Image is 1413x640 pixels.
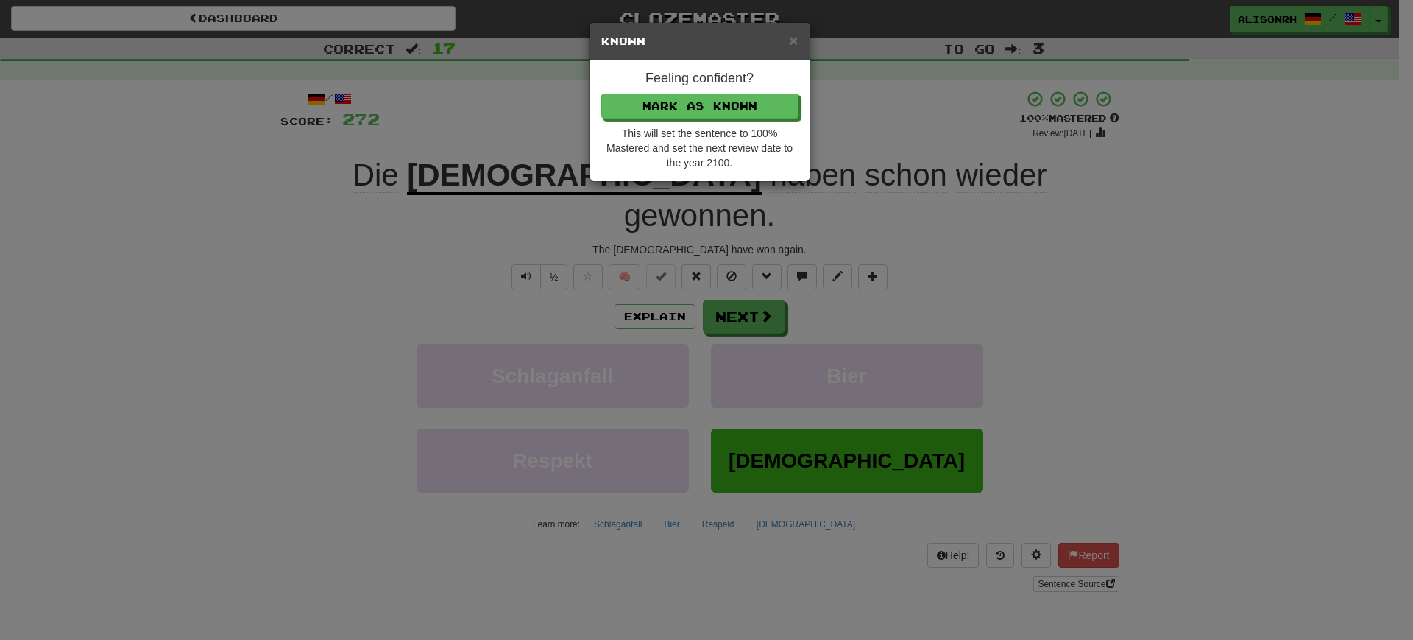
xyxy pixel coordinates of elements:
[601,126,798,170] div: This will set the sentence to 100% Mastered and set the next review date to the year 2100.
[601,71,798,86] h4: Feeling confident?
[601,94,798,119] button: Mark as Known
[601,34,798,49] h5: Known
[789,32,798,49] span: ×
[789,32,798,48] button: Close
